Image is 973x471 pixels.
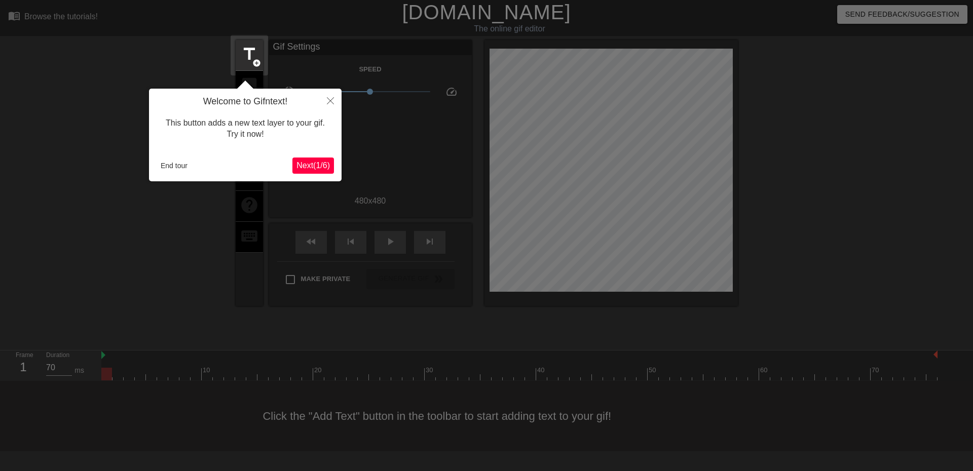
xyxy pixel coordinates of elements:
[296,161,330,170] span: Next ( 1 / 6 )
[292,158,334,174] button: Next
[157,96,334,107] h4: Welcome to Gifntext!
[157,158,192,173] button: End tour
[157,107,334,150] div: This button adds a new text layer to your gif. Try it now!
[319,89,342,112] button: Close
